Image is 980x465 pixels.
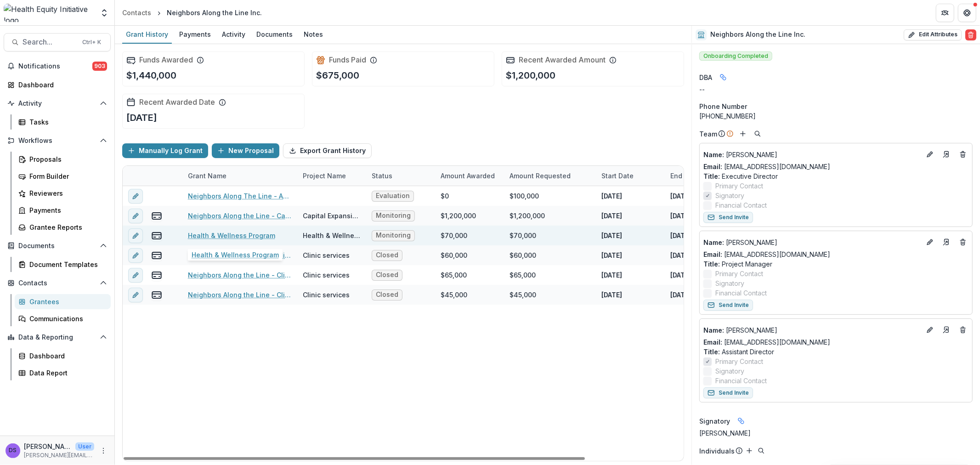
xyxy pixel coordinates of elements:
[23,38,77,46] span: Search...
[188,250,292,260] a: Neighbors Along the Line - Clinic services - 60000 - [DATE]
[15,220,111,235] a: Grantee Reports
[596,166,665,186] div: Start Date
[744,445,755,456] button: Add
[601,270,622,280] p: [DATE]
[18,137,96,145] span: Workflows
[18,242,96,250] span: Documents
[699,73,712,82] span: DBA
[176,26,215,44] a: Payments
[122,8,151,17] div: Contacts
[303,250,350,260] div: Clinic services
[703,212,753,223] button: Send Invite
[316,68,359,82] p: $675,000
[4,330,111,345] button: Open Data & Reporting
[441,250,467,260] div: $60,000
[15,169,111,184] a: Form Builder
[703,259,969,269] p: Project Manager
[601,191,622,201] p: [DATE]
[188,191,292,201] a: Neighbors Along The Line - Access to Equitable Holistic Wellness
[139,56,193,64] h2: Funds Awarded
[218,26,249,44] a: Activity
[122,143,208,158] button: Manually Log Grant
[151,250,162,261] button: view-payments
[510,191,539,201] div: $100,000
[151,210,162,221] button: view-payments
[703,337,830,347] a: Email: [EMAIL_ADDRESS][DOMAIN_NAME]
[297,166,366,186] div: Project Name
[510,211,545,221] div: $1,200,000
[699,446,735,456] p: Individuals
[303,270,350,280] div: Clinic services
[957,149,969,160] button: Deletes
[703,163,722,170] span: Email:
[15,365,111,380] a: Data Report
[504,171,576,181] div: Amount Requested
[734,414,748,428] button: Linked binding
[29,117,103,127] div: Tasks
[376,212,411,220] span: Monitoring
[939,235,954,250] a: Go to contact
[715,200,767,210] span: Financial Contact
[303,290,350,300] div: Clinic services
[703,172,720,180] span: Title :
[15,114,111,130] a: Tasks
[958,4,976,22] button: Get Help
[366,171,398,181] div: Status
[601,290,622,300] p: [DATE]
[329,56,366,64] h2: Funds Paid
[670,211,691,221] p: [DATE]
[126,111,157,125] p: [DATE]
[15,311,111,326] a: Communications
[128,288,143,302] button: edit
[297,171,351,181] div: Project Name
[510,250,536,260] div: $60,000
[703,250,722,258] span: Email:
[596,171,639,181] div: Start Date
[703,238,724,246] span: Name :
[715,278,744,288] span: Signatory
[601,231,622,240] p: [DATE]
[699,85,973,94] div: --
[715,269,763,278] span: Primary Contact
[366,166,435,186] div: Status
[939,323,954,337] a: Go to contact
[699,51,772,61] span: Onboarding Completed
[441,270,467,280] div: $65,000
[504,166,596,186] div: Amount Requested
[670,270,691,280] p: [DATE]
[15,152,111,167] a: Proposals
[15,186,111,201] a: Reviewers
[29,171,103,181] div: Form Builder
[435,166,504,186] div: Amount Awarded
[167,8,262,17] div: Neighbors Along the Line Inc.
[300,28,327,41] div: Notes
[122,26,172,44] a: Grant History
[15,294,111,309] a: Grantees
[4,238,111,253] button: Open Documents
[29,297,103,306] div: Grantees
[151,289,162,301] button: view-payments
[4,133,111,148] button: Open Workflows
[4,276,111,290] button: Open Contacts
[715,191,744,200] span: Signatory
[15,203,111,218] a: Payments
[670,250,691,260] p: [DATE]
[670,290,691,300] p: [DATE]
[703,347,969,357] p: Assistant Director
[18,62,92,70] span: Notifications
[699,129,717,139] p: Team
[703,325,921,335] a: Name: [PERSON_NAME]
[737,128,748,139] button: Add
[188,270,292,280] a: Neighbors Along the Line - Clinic services - 65000 - [DATE]
[253,26,296,44] a: Documents
[699,102,747,111] span: Phone Number
[670,231,691,240] p: [DATE]
[752,128,763,139] button: Search
[75,442,94,451] p: User
[15,348,111,363] a: Dashboard
[715,288,767,298] span: Financial Contact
